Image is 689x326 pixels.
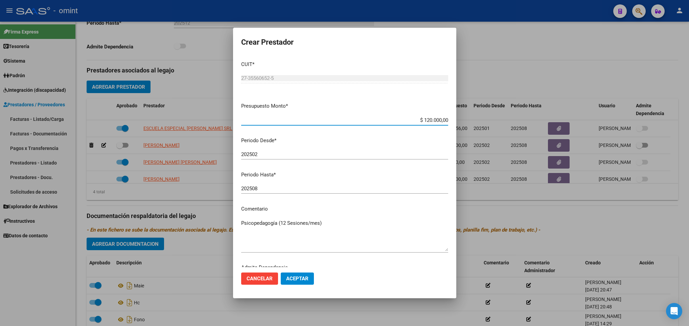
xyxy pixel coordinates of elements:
[241,137,448,145] p: Periodo Desde
[286,276,308,282] span: Aceptar
[241,273,278,285] button: Cancelar
[241,205,448,213] p: Comentario
[241,102,448,110] p: Presupuesto Monto
[241,264,448,271] p: Admite Dependencia
[241,171,448,179] p: Periodo Hasta
[247,276,273,282] span: Cancelar
[666,303,682,319] div: Open Intercom Messenger
[281,273,314,285] button: Aceptar
[241,36,448,49] h2: Crear Prestador
[241,61,448,68] p: CUIT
